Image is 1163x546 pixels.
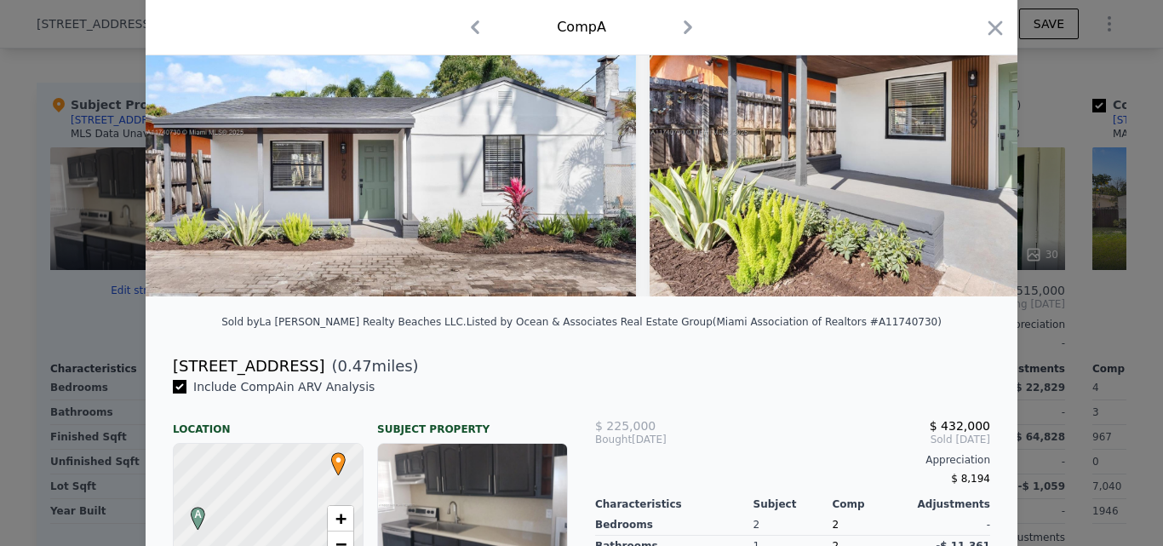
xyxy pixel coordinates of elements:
[173,354,324,378] div: [STREET_ADDRESS]
[186,507,209,522] span: A
[328,506,353,532] a: Zoom in
[832,519,839,531] span: 2
[335,508,347,529] span: +
[951,473,990,485] span: $ 8,194
[327,447,350,473] span: •
[186,380,381,394] span: Include Comp A in ARV Analysis
[930,419,990,433] span: $ 432,000
[911,514,990,536] div: -
[727,433,990,446] span: Sold [DATE]
[186,507,197,517] div: A
[467,316,942,328] div: Listed by Ocean & Associates Real Estate Group (Miami Association of Realtors #A11740730)
[221,316,467,328] div: Sold by La [PERSON_NAME] Realty Beaches LLC .
[595,433,632,446] span: Bought
[595,514,753,536] div: Bedrooms
[324,354,418,378] span: ( miles)
[595,453,990,467] div: Appreciation
[595,419,656,433] span: $ 225,000
[753,497,833,511] div: Subject
[595,497,753,511] div: Characteristics
[911,497,990,511] div: Adjustments
[595,433,727,446] div: [DATE]
[753,514,833,536] div: 2
[327,452,337,463] div: •
[338,357,372,375] span: 0.47
[832,497,911,511] div: Comp
[557,17,606,37] div: Comp A
[377,409,568,436] div: Subject Property
[173,409,364,436] div: Location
